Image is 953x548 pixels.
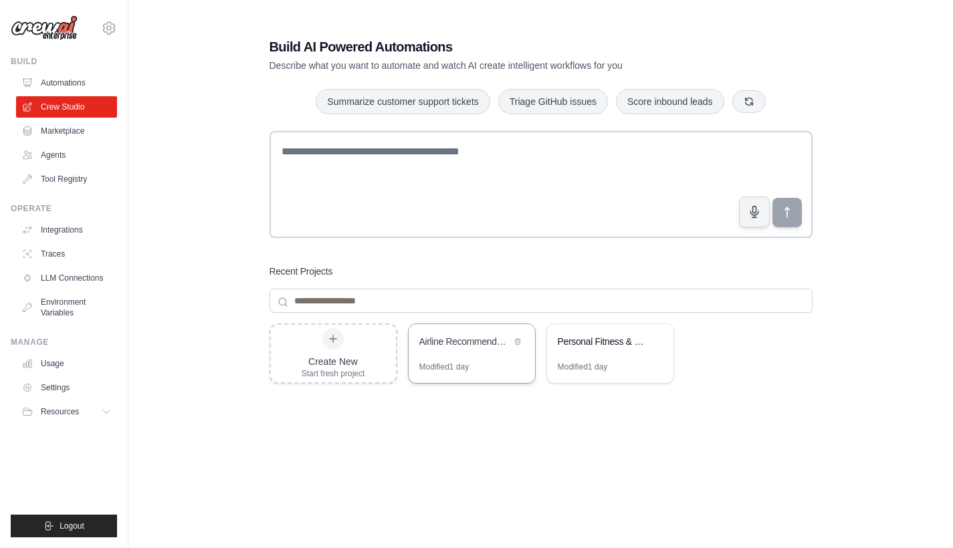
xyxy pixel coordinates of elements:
h3: Recent Projects [270,265,333,278]
p: Describe what you want to automate and watch AI create intelligent workflows for you [270,59,719,72]
button: Delete project [511,335,524,348]
span: Logout [60,521,84,531]
div: Manage [11,337,117,348]
button: Summarize customer support tickets [316,89,490,114]
a: Traces [16,243,117,265]
a: Tool Registry [16,168,117,190]
button: Click to speak your automation idea [739,196,770,227]
a: LLM Connections [16,267,117,289]
a: Environment Variables [16,291,117,323]
div: Personal Fitness & Health Tracking System [558,335,649,348]
div: Airline Recommendation System [419,335,511,348]
a: Automations [16,72,117,94]
a: Marketplace [16,120,117,142]
button: Logout [11,515,117,537]
a: Integrations [16,219,117,241]
span: Resources [41,406,79,417]
div: Operate [11,203,117,214]
div: Create New [302,355,365,368]
a: Settings [16,377,117,398]
img: Logo [11,15,78,41]
iframe: Chat Widget [886,484,953,548]
a: Agents [16,144,117,166]
a: Crew Studio [16,96,117,118]
h1: Build AI Powered Automations [270,37,719,56]
button: Score inbound leads [616,89,724,114]
button: Resources [16,401,117,422]
div: Modified 1 day [558,362,608,372]
div: Modified 1 day [419,362,469,372]
a: Usage [16,353,117,374]
button: Triage GitHub issues [498,89,608,114]
button: Get new suggestions [732,90,766,113]
div: Build [11,56,117,67]
div: Start fresh project [302,368,365,379]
